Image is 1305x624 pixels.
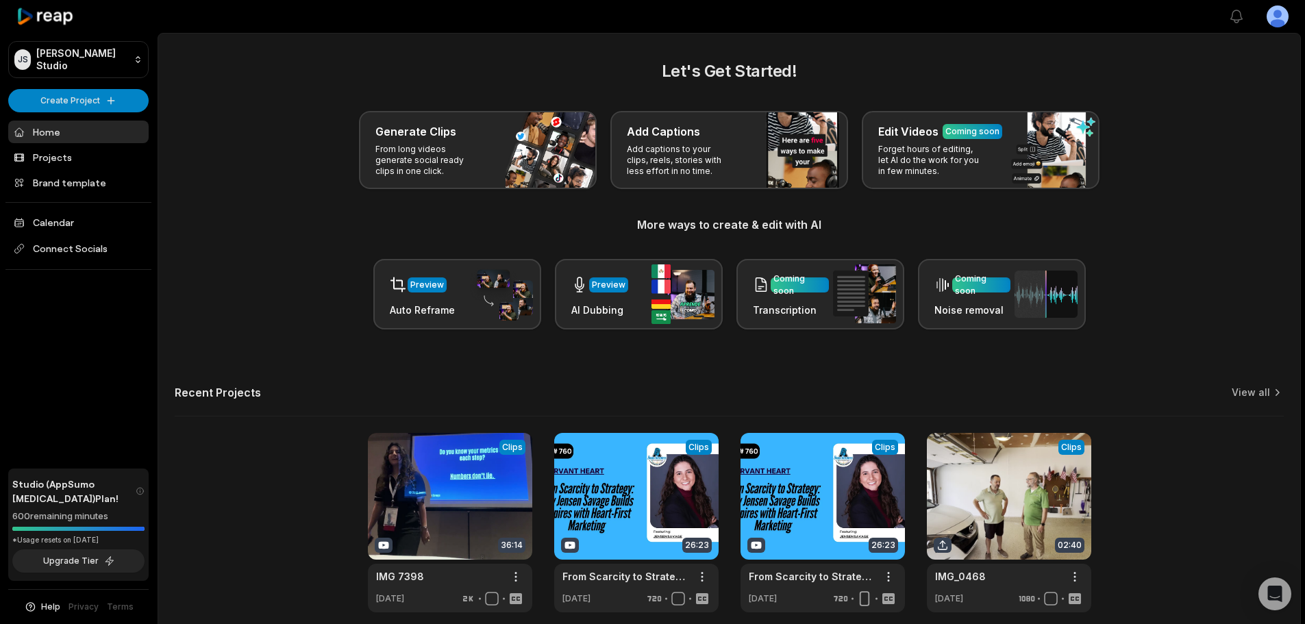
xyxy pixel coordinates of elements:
div: Preview [410,279,444,291]
button: Help [24,601,60,613]
div: *Usage resets on [DATE] [12,535,145,545]
a: IMG_0468 [935,569,986,584]
h2: Recent Projects [175,386,261,399]
a: Projects [8,146,149,169]
a: Terms [107,601,134,613]
a: From Scarcity to Strategy: How [PERSON_NAME] [PERSON_NAME] Builds Empires with Heart-First Marketing [749,569,875,584]
h3: Add Captions [627,123,700,140]
h3: More ways to create & edit with AI [175,216,1284,233]
a: From Scarcity to Strategy: How [PERSON_NAME] [PERSON_NAME] Builds Empires with Heart-First Marketing [562,569,688,584]
h2: Let's Get Started! [175,59,1284,84]
a: View all [1232,386,1270,399]
a: Calendar [8,211,149,234]
a: Brand template [8,171,149,194]
h3: Edit Videos [878,123,939,140]
h3: Generate Clips [375,123,456,140]
p: From long videos generate social ready clips in one click. [375,144,482,177]
a: Home [8,121,149,143]
p: [PERSON_NAME] Studio [36,47,128,72]
h3: AI Dubbing [571,303,628,317]
div: Coming soon [945,125,999,138]
img: transcription.png [833,264,896,323]
div: Coming soon [955,273,1008,297]
a: IMG 7398 [376,569,424,584]
button: Create Project [8,89,149,112]
span: Studio (AppSumo [MEDICAL_DATA]) Plan! [12,477,136,506]
h3: Auto Reframe [390,303,455,317]
div: Open Intercom Messenger [1258,577,1291,610]
div: 600 remaining minutes [12,510,145,523]
a: Privacy [69,601,99,613]
p: Add captions to your clips, reels, stories with less effort in no time. [627,144,733,177]
span: Help [41,601,60,613]
img: ai_dubbing.png [651,264,714,324]
img: noise_removal.png [1015,271,1078,318]
div: Preview [592,279,625,291]
img: auto_reframe.png [470,268,533,321]
div: JS [14,49,31,70]
span: Connect Socials [8,236,149,261]
button: Upgrade Tier [12,549,145,573]
div: Coming soon [773,273,826,297]
p: Forget hours of editing, let AI do the work for you in few minutes. [878,144,984,177]
h3: Noise removal [934,303,1010,317]
h3: Transcription [753,303,829,317]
